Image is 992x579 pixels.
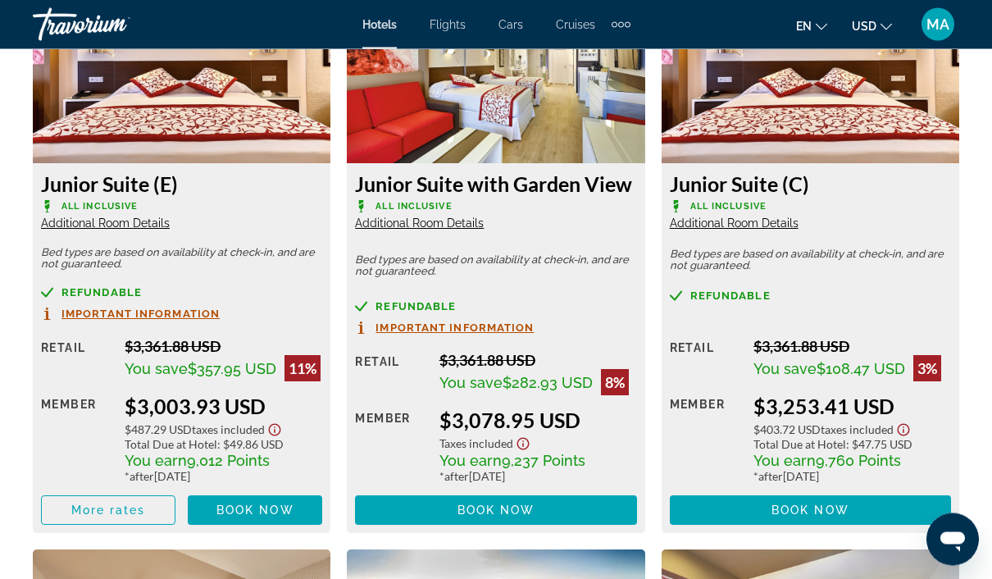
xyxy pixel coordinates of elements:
[444,470,469,484] span: after
[71,504,146,517] span: More rates
[556,18,595,31] a: Cruises
[362,18,397,31] a: Hotels
[125,470,322,484] div: * [DATE]
[439,470,637,484] div: * [DATE]
[355,255,636,278] p: Bed types are based on availability at check-in, and are not guaranteed.
[502,453,585,470] span: 9,237 Points
[753,453,816,470] span: You earn
[216,504,294,517] span: Book now
[926,513,979,566] iframe: Button to launch messaging window
[125,338,322,356] div: $3,361.88 USD
[753,423,821,437] span: $403.72 USD
[913,356,941,382] div: 3%
[61,202,138,212] span: All Inclusive
[601,370,629,396] div: 8%
[41,394,112,484] div: Member
[771,504,849,517] span: Book now
[61,288,142,299] span: Refundable
[130,470,154,484] span: after
[690,291,771,302] span: Refundable
[188,361,276,378] span: $357.95 USD
[61,309,220,320] span: Important Information
[796,20,812,33] span: en
[670,496,951,526] button: Book now
[355,301,636,313] a: Refundable
[917,7,959,42] button: User Menu
[355,321,534,335] button: Important Information
[439,437,513,451] span: Taxes included
[430,18,466,31] a: Flights
[41,287,322,299] a: Refundable
[670,394,741,484] div: Member
[753,394,951,419] div: $3,253.41 USD
[41,248,322,271] p: Bed types are based on availability at check-in, and are not guaranteed.
[753,438,951,452] div: : $47.75 USD
[457,504,535,517] span: Book now
[753,361,817,378] span: You save
[513,433,533,452] button: Show Taxes and Fees disclaimer
[816,453,901,470] span: 9,760 Points
[41,338,112,382] div: Retail
[284,356,321,382] div: 11%
[375,202,452,212] span: All Inclusive
[439,408,637,433] div: $3,078.95 USD
[439,453,502,470] span: You earn
[498,18,523,31] a: Cars
[188,496,322,526] button: Book now
[192,423,265,437] span: Taxes included
[355,408,426,484] div: Member
[670,249,951,272] p: Bed types are based on availability at check-in, and are not guaranteed.
[612,11,630,38] button: Extra navigation items
[125,423,192,437] span: $487.29 USD
[375,302,456,312] span: Refundable
[187,453,270,470] span: 9,012 Points
[125,394,322,419] div: $3,003.93 USD
[125,438,217,452] span: Total Due at Hotel
[926,16,949,33] span: MA
[33,3,197,46] a: Travorium
[753,338,951,356] div: $3,361.88 USD
[894,419,913,438] button: Show Taxes and Fees disclaimer
[265,419,284,438] button: Show Taxes and Fees disclaimer
[355,172,636,197] h3: Junior Suite with Garden View
[41,496,175,526] button: More rates
[41,217,170,230] span: Additional Room Details
[758,470,783,484] span: after
[670,338,741,382] div: Retail
[439,375,503,392] span: You save
[355,496,636,526] button: Book now
[125,361,188,378] span: You save
[852,14,892,38] button: Change currency
[670,217,799,230] span: Additional Room Details
[753,438,846,452] span: Total Due at Hotel
[125,438,322,452] div: : $49.86 USD
[690,202,767,212] span: All Inclusive
[670,172,951,197] h3: Junior Suite (C)
[852,20,876,33] span: USD
[503,375,593,392] span: $282.93 USD
[821,423,894,437] span: Taxes included
[817,361,905,378] span: $108.47 USD
[41,172,322,197] h3: Junior Suite (E)
[439,352,637,370] div: $3,361.88 USD
[375,323,534,334] span: Important Information
[125,453,187,470] span: You earn
[355,217,484,230] span: Additional Room Details
[796,14,827,38] button: Change language
[41,308,220,321] button: Important Information
[753,470,951,484] div: * [DATE]
[670,290,951,303] a: Refundable
[355,352,426,396] div: Retail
